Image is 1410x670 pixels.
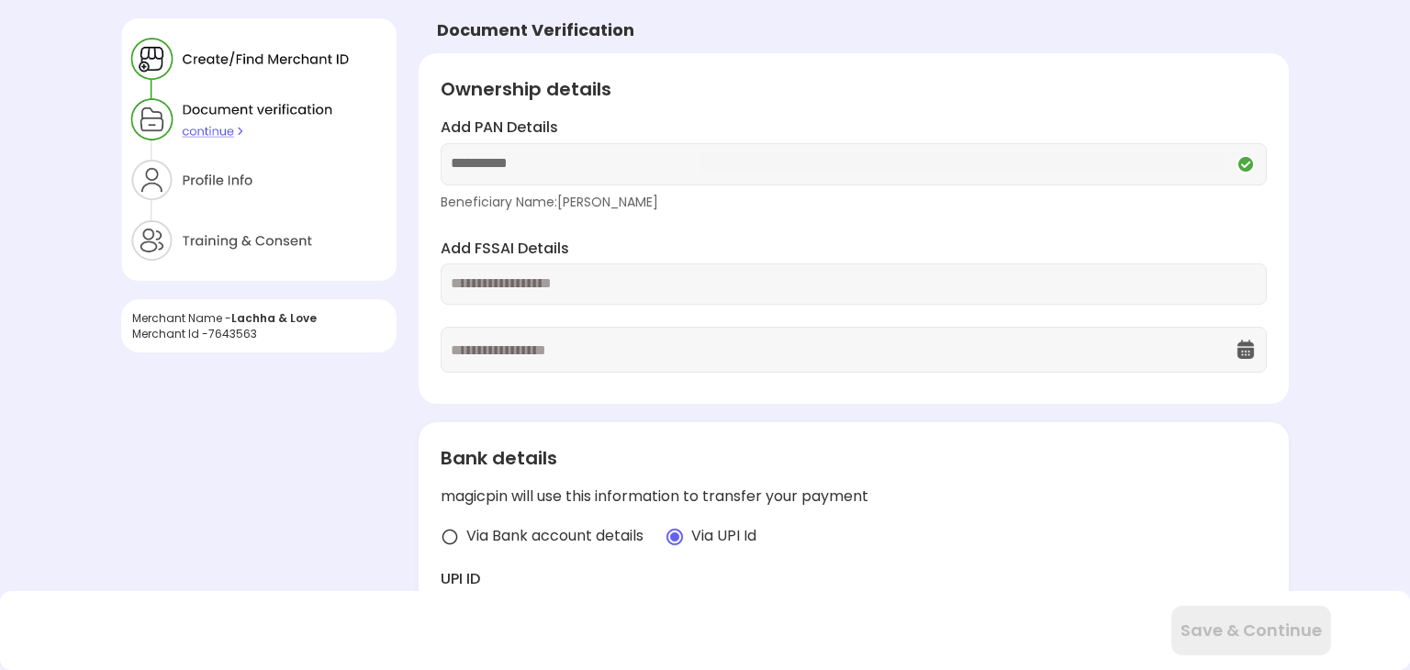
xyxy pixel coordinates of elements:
[441,117,1267,139] label: Add PAN Details
[666,528,684,546] img: radio
[691,526,756,547] span: Via UPI Id
[132,326,386,341] div: Merchant Id - 7643563
[437,18,634,42] div: Document Verification
[441,193,1267,211] div: Beneficiary Name: [PERSON_NAME]
[441,239,1267,260] label: Add FSSAI Details
[441,486,1267,508] div: magicpin will use this information to transfer your payment
[231,310,317,326] span: Lachha & Love
[441,569,1267,590] label: UPI ID
[441,75,1267,103] div: Ownership details
[466,526,643,547] span: Via Bank account details
[1171,606,1331,655] button: Save & Continue
[1235,153,1257,175] img: Q2VREkDUCX-Nh97kZdnvclHTixewBtwTiuomQU4ttMKm5pUNxe9W_NURYrLCGq_Mmv0UDstOKswiepyQhkhj-wqMpwXa6YfHU...
[1235,339,1257,361] img: OcXK764TI_dg1n3pJKAFuNcYfYqBKGvmbXteblFrPew4KBASBbPUoKPFDRZzLe5z5khKOkBCrBseVNl8W_Mqhk0wgJF92Dyy9...
[441,444,1267,472] div: Bank details
[121,18,397,281] img: xZtaNGYO7ZEa_Y6BGN0jBbY4tz3zD8CMWGtK9DYT203r_wSWJgC64uaYzQv0p6I5U3yzNyQZ90jnSGEji8ItH6xpax9JibOI_...
[132,310,386,326] div: Merchant Name -
[441,528,459,546] img: radio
